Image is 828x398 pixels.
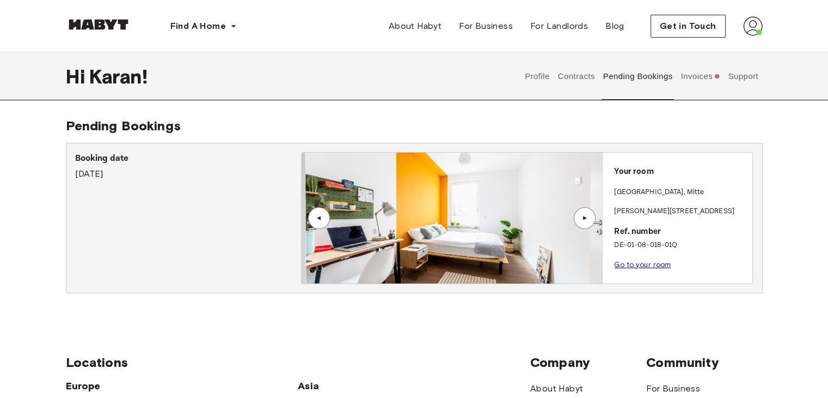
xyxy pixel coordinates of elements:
[380,15,450,37] a: About Habyt
[614,261,671,269] a: Go to your room
[602,52,674,100] button: Pending Bookings
[679,52,721,100] button: Invoices
[614,240,748,251] p: DE-01-08-018-01Q
[389,20,441,33] span: About Habyt
[743,16,763,36] img: avatar
[459,20,513,33] span: For Business
[302,153,602,284] img: Image of the room
[524,52,551,100] button: Profile
[75,152,301,180] div: [DATE]
[646,382,700,395] a: For Business
[66,65,89,88] span: Hi
[605,20,624,33] span: Blog
[530,354,646,371] span: Company
[66,118,181,134] span: Pending Bookings
[614,187,704,198] p: [GEOGRAPHIC_DATA] , Mitte
[579,215,590,221] div: ▲
[530,20,588,33] span: For Landlords
[522,15,597,37] a: For Landlords
[651,15,726,38] button: Get in Touch
[298,379,414,393] span: Asia
[597,15,633,37] a: Blog
[75,152,301,165] p: Booking date
[530,382,583,395] a: About Habyt
[614,166,748,178] p: Your room
[521,52,763,100] div: user profile tabs
[556,52,596,100] button: Contracts
[66,354,530,371] span: Locations
[660,20,716,33] span: Get in Touch
[646,354,762,371] span: Community
[162,15,246,37] button: Find A Home
[314,215,324,221] div: ▲
[614,226,748,238] p: Ref. number
[450,15,522,37] a: For Business
[614,206,748,217] p: [PERSON_NAME][STREET_ADDRESS]
[170,20,226,33] span: Find A Home
[89,65,148,88] span: Karan !
[66,19,131,30] img: Habyt
[727,52,760,100] button: Support
[66,379,298,393] span: Europe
